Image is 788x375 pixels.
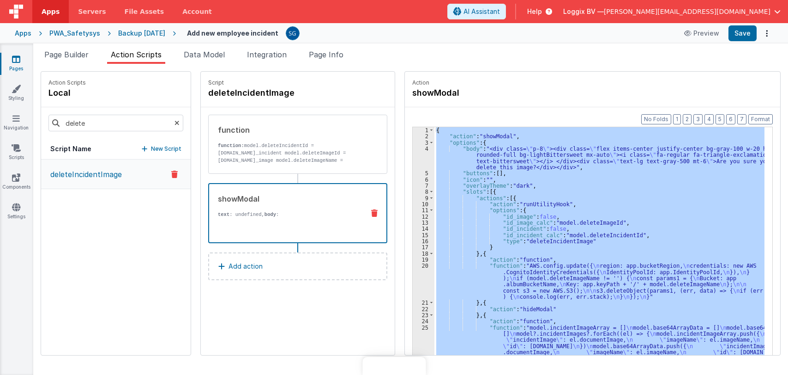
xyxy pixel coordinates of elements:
[641,114,671,124] button: No Folds
[413,183,434,189] div: 7
[527,7,542,16] span: Help
[413,146,434,170] div: 4
[44,50,89,59] span: Page Builder
[704,114,714,124] button: 4
[15,29,31,38] div: Apps
[563,7,781,16] button: Loggix BV — [PERSON_NAME][EMAIL_ADDRESS][DOMAIN_NAME]
[447,4,506,19] button: AI Assistant
[693,114,703,124] button: 3
[413,133,434,139] div: 2
[413,207,434,213] div: 11
[309,50,343,59] span: Page Info
[42,7,60,16] span: Apps
[413,312,434,318] div: 23
[413,140,434,146] div: 3
[413,318,434,324] div: 24
[413,325,434,368] div: 25
[208,86,347,99] h4: deleteIncidentImage
[208,252,387,280] button: Add action
[413,214,434,220] div: 12
[229,261,263,272] p: Add action
[142,144,181,154] button: New Script
[716,114,724,124] button: 5
[218,211,357,218] p: : undefined, :
[45,169,122,180] p: deleteIncidentImage
[413,189,434,195] div: 8
[728,25,757,41] button: Save
[413,244,434,250] div: 17
[412,79,773,86] p: Action
[413,127,434,133] div: 1
[50,144,91,154] h5: Script Name
[286,27,299,40] img: 385c22c1e7ebf23f884cbf6fb2c72b80
[413,195,434,201] div: 9
[413,263,434,300] div: 20
[118,29,165,38] div: Backup [DATE]
[604,7,770,16] span: [PERSON_NAME][EMAIL_ADDRESS][DOMAIN_NAME]
[413,251,434,257] div: 18
[218,193,357,204] div: showModal
[48,86,86,99] h4: local
[748,114,773,124] button: Format
[413,257,434,263] div: 19
[218,143,244,148] strong: function:
[683,114,692,124] button: 2
[413,238,434,244] div: 16
[125,7,164,16] span: File Assets
[413,170,434,176] div: 5
[413,220,434,226] div: 13
[78,7,106,16] span: Servers
[412,86,551,99] h4: showModal
[184,50,225,59] span: Data Model
[111,50,162,59] span: Action Scripts
[49,29,100,38] div: PWA_Safetysys
[463,7,500,16] span: AI Assistant
[673,114,681,124] button: 1
[413,177,434,183] div: 6
[413,201,434,207] div: 10
[413,226,434,232] div: 14
[563,7,604,16] span: Loggix BV —
[41,160,191,189] button: deleteIncidentImage
[413,306,434,312] div: 22
[265,212,276,217] strong: body
[48,115,183,131] input: Search scripts
[218,124,357,135] div: function
[218,142,357,172] p: model.deleteIncidentId = [DOMAIN_NAME]_incident model.deleteImageId = [DOMAIN_NAME]_image model.d...
[679,26,725,41] button: Preview
[247,50,287,59] span: Integration
[218,212,229,217] strong: text
[760,27,773,40] button: Options
[208,79,387,86] p: Script
[151,144,181,154] p: New Script
[737,114,746,124] button: 7
[413,300,434,306] div: 21
[187,30,278,37] h4: Add new employee incident
[48,79,86,86] p: Action Scripts
[413,232,434,238] div: 15
[726,114,735,124] button: 6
